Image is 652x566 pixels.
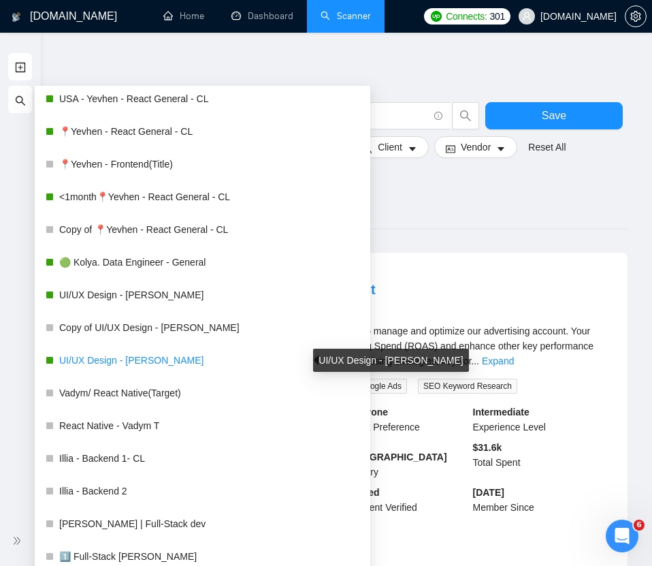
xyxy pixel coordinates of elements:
[12,6,21,28] img: logo
[59,151,359,178] a: 📍Yevhen - Frontend(Title)
[90,282,376,297] a: Amazon Ad Account Optimization Specialist
[446,9,487,24] span: Connects:
[59,314,359,341] a: Copy of UI/UX Design - [PERSON_NAME]
[35,379,370,407] li: Vadym/ React Native(Target)
[378,140,402,155] span: Client
[231,10,293,22] a: dashboardDashboard
[59,347,359,374] a: UI/UX Design - [PERSON_NAME]
[473,487,504,498] b: [DATE]
[606,520,638,552] iframe: Intercom live chat
[453,110,478,122] span: search
[59,379,359,407] a: Vadym/ React Native(Target)
[431,11,442,22] img: upwork-logo.png
[35,510,370,537] li: Illia Soroka | Full-Stack dev
[434,112,443,121] span: info-circle
[473,442,502,453] b: $ 31.6k
[321,10,371,22] a: searchScanner
[163,10,204,22] a: homeHome
[59,85,359,112] a: USA - Yevhen - React General - СL
[35,216,370,243] li: Copy of 📍Yevhen - React General - СL
[59,412,359,439] a: React Native - Vadym T
[15,87,26,114] span: search
[59,183,359,210] a: <1month📍Yevhen - React General - СL
[408,144,417,154] span: caret-down
[542,107,566,124] span: Save
[354,379,407,394] span: Google Ads
[342,485,470,515] div: Payment Verified
[434,136,517,158] button: idcardVendorcaret-down
[15,93,86,105] span: My Scanners
[470,440,598,479] div: Total Spent
[625,11,646,22] span: setting
[35,347,370,374] li: UI/UX Design - Natalia
[59,477,359,505] a: Illia - Backend 2
[496,144,506,154] span: caret-down
[418,379,517,394] span: SEO Keyword Research
[470,485,598,515] div: Member Since
[35,445,370,472] li: Illia - Backend 1- CL
[490,9,505,24] span: 301
[59,281,359,309] a: UI/UX Design - [PERSON_NAME]
[351,136,429,158] button: userClientcaret-down
[446,144,455,154] span: idcard
[522,12,532,21] span: user
[35,314,370,341] li: Copy of UI/UX Design - Mariana Derevianko
[482,356,514,366] a: Expand
[12,534,26,548] span: double-right
[59,445,359,472] a: Illia - Backend 1- CL
[313,349,468,372] div: UI/UX Design - [PERSON_NAME]
[59,510,359,537] a: [PERSON_NAME] | Full-Stack dev
[35,477,370,505] li: Illia - Backend 2
[528,140,566,155] a: Reset All
[471,356,479,366] span: ...
[35,281,370,309] li: UI/UX Design - Mariana Derevianko
[35,85,370,112] li: USA - Yevhen - React General - СL
[342,405,470,435] div: Talent Preference
[345,440,468,462] b: [GEOGRAPHIC_DATA]
[625,11,647,22] a: setting
[35,151,370,178] li: 📍Yevhen - Frontend(Title)
[461,140,491,155] span: Vendor
[342,440,470,479] div: Country
[634,520,645,531] span: 6
[59,216,359,243] a: Copy of 📍Yevhen - React General - СL
[35,183,370,210] li: <1month📍Yevhen - React General - СL
[470,405,598,435] div: Experience Level
[59,249,359,276] a: 🟢 Kolya. Data Engineer - General
[35,118,370,145] li: 📍Yevhen - React General - СL
[35,412,370,439] li: React Native - Vadym T
[59,118,359,145] a: 📍Yevhen - React General - СL
[35,249,370,276] li: 🟢 Kolya. Data Engineer - General
[625,5,647,27] button: setting
[485,102,623,129] button: Save
[473,407,529,418] b: Intermediate
[8,53,32,80] li: New Scanner
[452,102,479,129] button: search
